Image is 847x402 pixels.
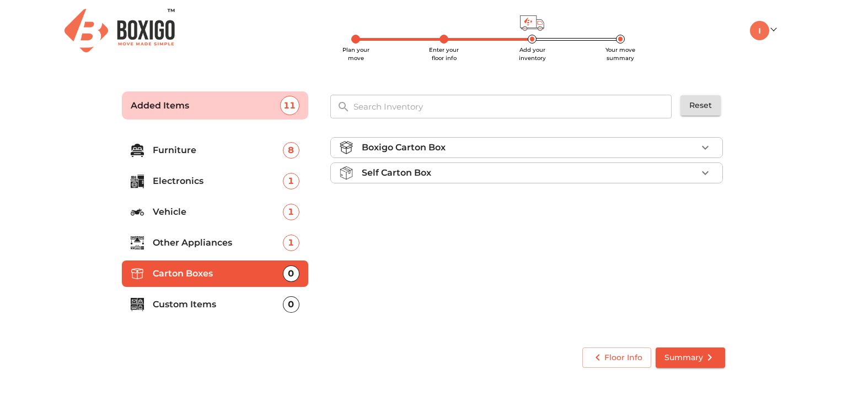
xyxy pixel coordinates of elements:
img: boxigo_carton_box [340,141,353,154]
img: self_carton_box [340,166,353,180]
button: Reset [680,95,721,116]
span: Floor Info [591,351,642,365]
p: Furniture [153,144,283,157]
p: Carton Boxes [153,267,283,280]
span: Your move summary [605,46,635,62]
p: Custom Items [153,298,283,311]
div: 11 [280,96,299,115]
div: 0 [283,296,299,313]
p: Boxigo Carton Box [362,141,446,154]
span: Add your inventory [519,46,546,62]
button: Floor Info [582,347,651,368]
span: Enter your floor info [429,46,459,62]
img: Boxigo [65,9,175,52]
p: Self Carton Box [362,166,431,180]
div: 1 [283,235,299,251]
div: 8 [283,142,299,159]
p: Electronics [153,175,283,188]
button: Summary [656,347,725,368]
p: Other Appliances [153,236,283,249]
div: 1 [283,173,299,189]
span: Reset [689,99,712,112]
span: Summary [664,351,716,365]
div: 1 [283,204,299,220]
p: Vehicle [153,205,283,219]
span: Plan your move [342,46,369,62]
div: 0 [283,265,299,282]
input: Search Inventory [347,95,679,118]
p: Added Items [131,99,280,112]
